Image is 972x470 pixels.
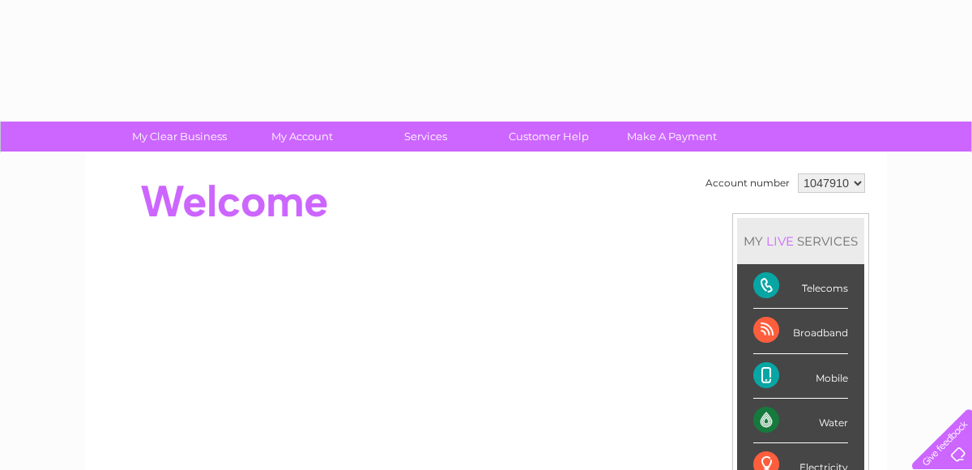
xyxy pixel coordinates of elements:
[482,122,616,152] a: Customer Help
[753,354,848,399] div: Mobile
[753,399,848,443] div: Water
[701,169,794,197] td: Account number
[737,218,864,264] div: MY SERVICES
[753,264,848,309] div: Telecoms
[605,122,739,152] a: Make A Payment
[763,233,797,249] div: LIVE
[113,122,246,152] a: My Clear Business
[359,122,492,152] a: Services
[753,309,848,353] div: Broadband
[236,122,369,152] a: My Account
